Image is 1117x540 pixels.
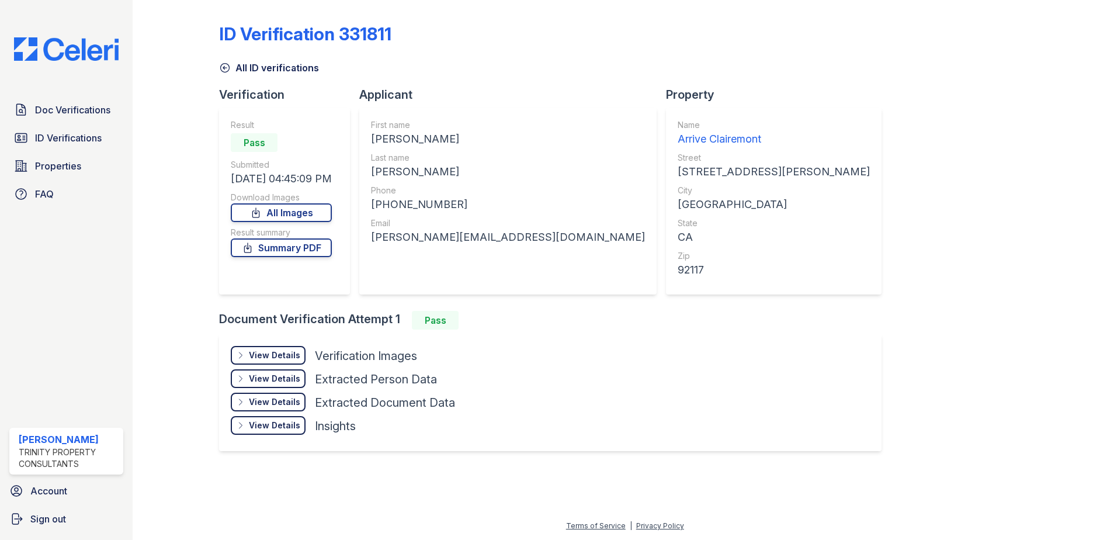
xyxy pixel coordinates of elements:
[249,396,300,408] div: View Details
[35,103,110,117] span: Doc Verifications
[678,229,870,245] div: CA
[678,164,870,180] div: [STREET_ADDRESS][PERSON_NAME]
[678,119,870,131] div: Name
[249,349,300,361] div: View Details
[566,521,626,530] a: Terms of Service
[371,217,645,229] div: Email
[371,229,645,245] div: [PERSON_NAME][EMAIL_ADDRESS][DOMAIN_NAME]
[249,420,300,431] div: View Details
[19,446,119,470] div: Trinity Property Consultants
[678,250,870,262] div: Zip
[9,154,123,178] a: Properties
[371,119,645,131] div: First name
[678,152,870,164] div: Street
[359,86,666,103] div: Applicant
[678,131,870,147] div: Arrive Clairemont
[35,187,54,201] span: FAQ
[666,86,891,103] div: Property
[5,37,128,61] img: CE_Logo_Blue-a8612792a0a2168367f1c8372b55b34899dd931a85d93a1a3d3e32e68fde9ad4.png
[371,185,645,196] div: Phone
[315,418,356,434] div: Insights
[19,432,119,446] div: [PERSON_NAME]
[231,133,277,152] div: Pass
[9,126,123,150] a: ID Verifications
[35,131,102,145] span: ID Verifications
[5,507,128,531] a: Sign out
[371,152,645,164] div: Last name
[678,196,870,213] div: [GEOGRAPHIC_DATA]
[412,311,459,330] div: Pass
[9,182,123,206] a: FAQ
[636,521,684,530] a: Privacy Policy
[231,227,332,238] div: Result summary
[231,238,332,257] a: Summary PDF
[231,159,332,171] div: Submitted
[231,192,332,203] div: Download Images
[678,217,870,229] div: State
[231,203,332,222] a: All Images
[371,131,645,147] div: [PERSON_NAME]
[219,86,359,103] div: Verification
[630,521,632,530] div: |
[371,196,645,213] div: [PHONE_NUMBER]
[30,484,67,498] span: Account
[219,23,391,44] div: ID Verification 331811
[9,98,123,122] a: Doc Verifications
[35,159,81,173] span: Properties
[315,371,437,387] div: Extracted Person Data
[315,394,455,411] div: Extracted Document Data
[678,262,870,278] div: 92117
[315,348,417,364] div: Verification Images
[231,119,332,131] div: Result
[371,164,645,180] div: [PERSON_NAME]
[219,311,891,330] div: Document Verification Attempt 1
[678,185,870,196] div: City
[249,373,300,385] div: View Details
[30,512,66,526] span: Sign out
[231,171,332,187] div: [DATE] 04:45:09 PM
[678,119,870,147] a: Name Arrive Clairemont
[219,61,319,75] a: All ID verifications
[5,479,128,503] a: Account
